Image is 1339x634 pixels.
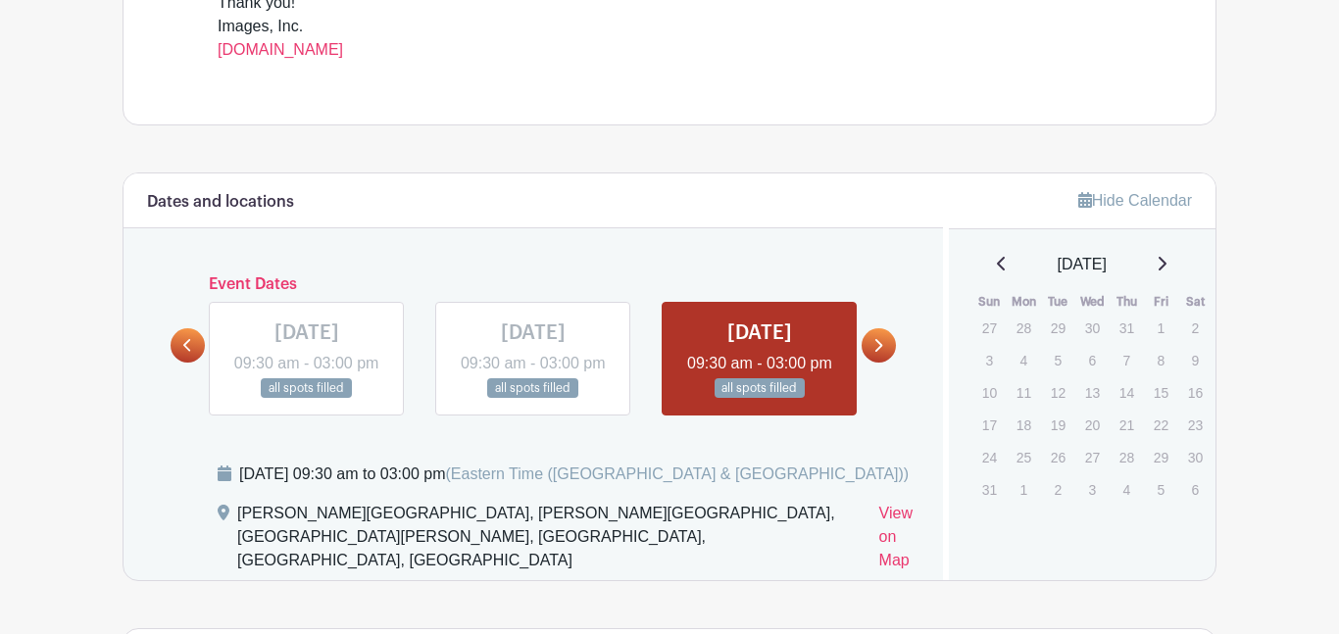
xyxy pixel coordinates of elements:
p: 3 [1076,474,1109,505]
p: 6 [1179,474,1212,505]
p: 31 [973,474,1006,505]
a: View on Map [879,502,919,580]
th: Tue [1041,292,1075,312]
th: Thu [1110,292,1144,312]
p: 31 [1111,313,1143,343]
a: [DOMAIN_NAME] [218,41,343,58]
p: 12 [1042,377,1074,408]
p: 2 [1179,313,1212,343]
p: 24 [973,442,1006,472]
p: 16 [1179,377,1212,408]
p: 28 [1111,442,1143,472]
p: 26 [1042,442,1074,472]
p: 23 [1179,410,1212,440]
p: 8 [1145,345,1177,375]
span: (Eastern Time ([GEOGRAPHIC_DATA] & [GEOGRAPHIC_DATA])) [445,465,909,482]
p: 21 [1111,410,1143,440]
p: 27 [1076,442,1109,472]
a: Hide Calendar [1078,192,1192,209]
p: 7 [1111,345,1143,375]
div: Images, Inc. [218,15,1121,38]
p: 5 [1145,474,1177,505]
p: 9 [1179,345,1212,375]
p: 14 [1111,377,1143,408]
p: 28 [1008,313,1040,343]
p: 19 [1042,410,1074,440]
p: 1 [1008,474,1040,505]
p: 30 [1179,442,1212,472]
div: [DATE] 09:30 am to 03:00 pm [239,463,909,486]
th: Mon [1007,292,1041,312]
p: 25 [1008,442,1040,472]
p: 4 [1111,474,1143,505]
p: 13 [1076,377,1109,408]
p: 30 [1076,313,1109,343]
th: Sun [972,292,1007,312]
span: [DATE] [1058,253,1107,276]
p: 5 [1042,345,1074,375]
div: [PERSON_NAME][GEOGRAPHIC_DATA], [PERSON_NAME][GEOGRAPHIC_DATA], [GEOGRAPHIC_DATA][PERSON_NAME], [... [237,502,864,580]
p: 2 [1042,474,1074,505]
p: 17 [973,410,1006,440]
p: 29 [1145,442,1177,472]
h6: Event Dates [205,275,862,294]
p: 22 [1145,410,1177,440]
p: 4 [1008,345,1040,375]
p: 27 [973,313,1006,343]
p: 3 [973,345,1006,375]
h6: Dates and locations [147,193,294,212]
p: 15 [1145,377,1177,408]
p: 1 [1145,313,1177,343]
p: 11 [1008,377,1040,408]
th: Fri [1144,292,1178,312]
p: 6 [1076,345,1109,375]
p: 20 [1076,410,1109,440]
th: Sat [1178,292,1213,312]
th: Wed [1075,292,1110,312]
p: 29 [1042,313,1074,343]
p: 18 [1008,410,1040,440]
p: 10 [973,377,1006,408]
